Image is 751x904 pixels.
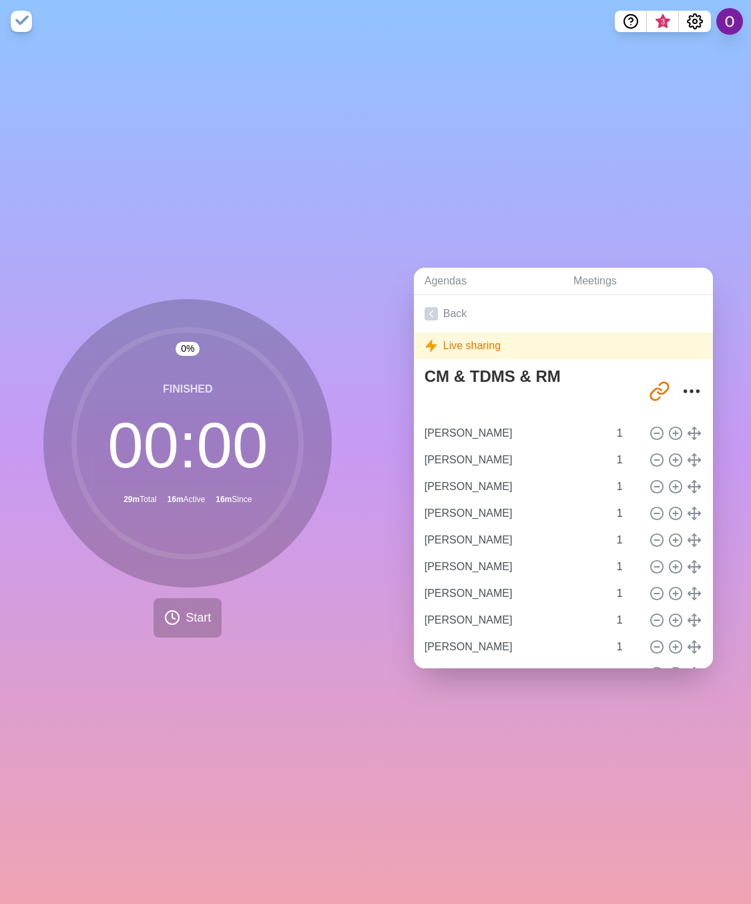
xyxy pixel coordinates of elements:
[611,500,644,527] input: Mins
[419,500,609,527] input: Name
[414,332,713,359] div: Live sharing
[419,447,609,473] input: Name
[419,660,609,687] input: Name
[611,607,644,634] input: Mins
[186,609,211,627] span: Start
[646,378,673,405] button: Share link
[678,378,705,405] button: More
[611,527,644,553] input: Mins
[11,11,32,32] img: timeblocks logo
[611,447,644,473] input: Mins
[419,607,609,634] input: Name
[615,11,647,32] button: Help
[414,295,713,332] a: Back
[611,473,644,500] input: Mins
[419,634,609,660] input: Name
[419,580,609,607] input: Name
[611,660,644,687] input: Mins
[154,598,222,638] button: Start
[419,473,609,500] input: Name
[611,634,644,660] input: Mins
[611,553,644,580] input: Mins
[647,11,679,32] button: What’s new
[419,420,609,447] input: Name
[658,17,668,27] span: 3
[419,527,609,553] input: Name
[611,420,644,447] input: Mins
[679,11,711,32] button: Settings
[611,580,644,607] input: Mins
[563,268,713,295] a: Meetings
[419,553,609,580] input: Name
[414,268,563,295] a: Agendas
